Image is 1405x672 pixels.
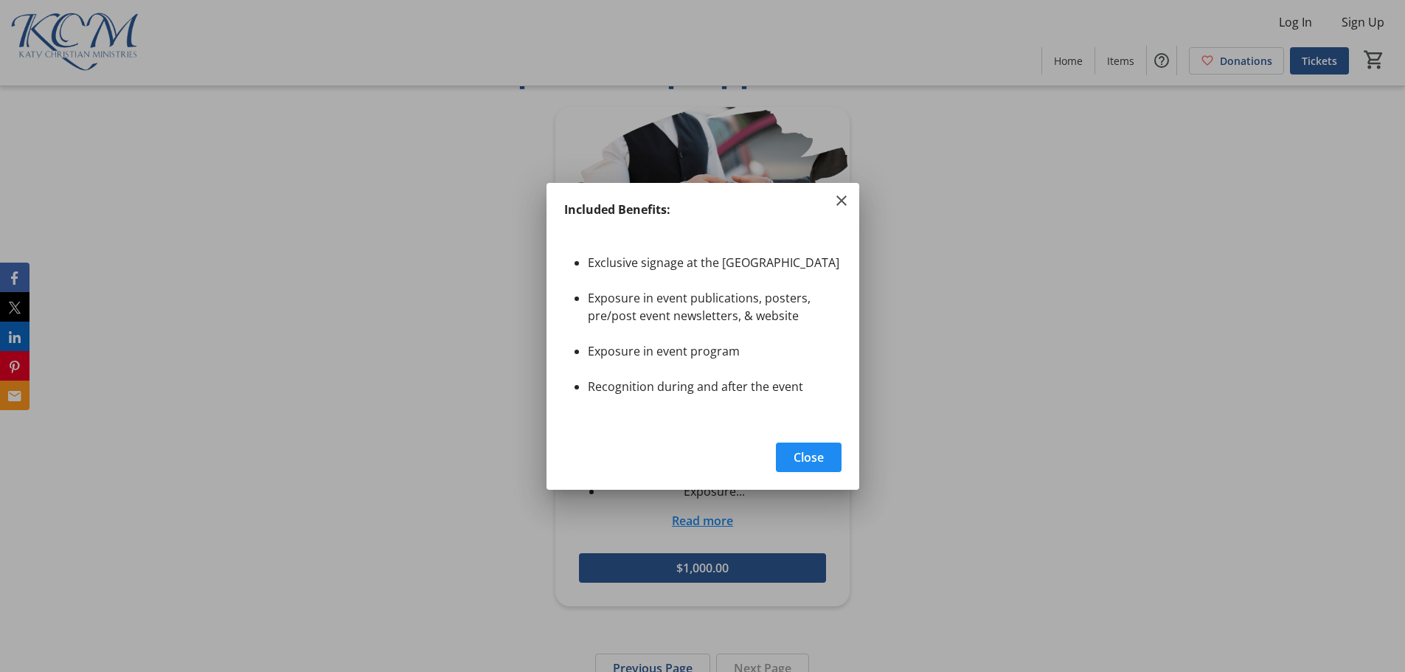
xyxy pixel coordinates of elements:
[776,443,842,472] button: Close
[588,342,842,360] li: Exposure in event program
[564,201,670,218] strong: Included Benefits:
[588,378,842,395] li: Recognition during and after the event
[833,192,850,209] button: Close
[588,254,842,271] li: Exclusive signage at the [GEOGRAPHIC_DATA]
[794,448,824,466] span: Close
[588,289,842,325] li: Exposure in event publications, posters, pre/post event newsletters, & website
